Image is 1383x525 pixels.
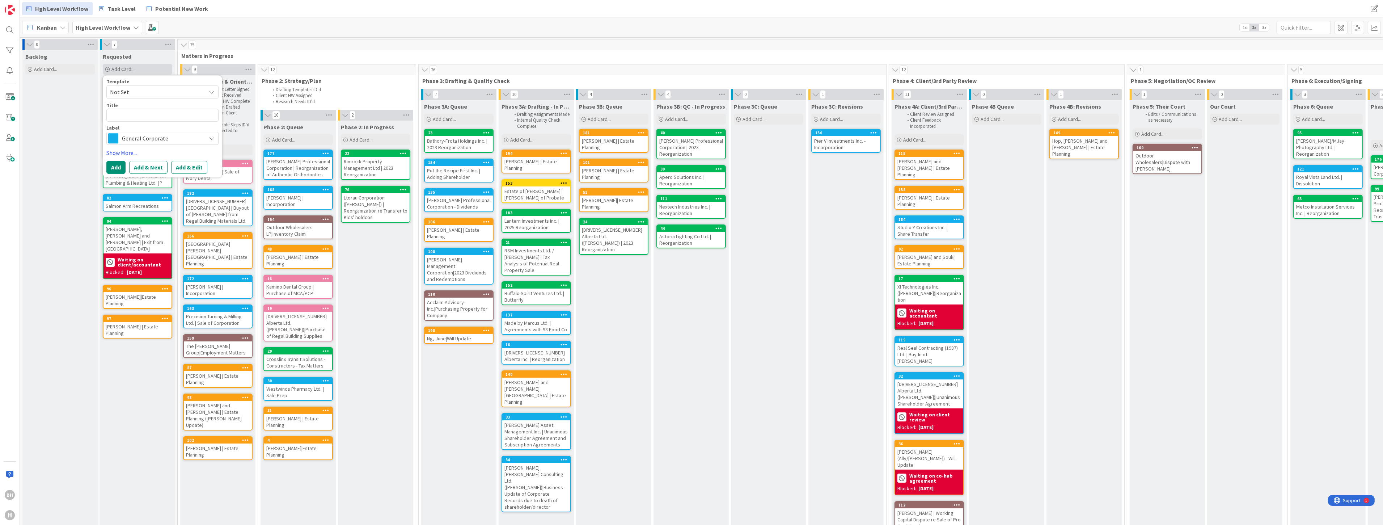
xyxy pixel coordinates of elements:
[184,239,252,268] div: [GEOGRAPHIC_DATA][PERSON_NAME][GEOGRAPHIC_DATA] | Estate Planning
[264,276,332,282] div: 18
[267,187,332,192] div: 168
[264,216,332,223] div: 164
[263,304,333,341] a: 19[DRIVERS_LICENSE_NUMBER] Alberta Ltd. ([PERSON_NAME])|Purchase of Regal Building Supplies
[187,306,252,311] div: 163
[1137,145,1201,150] div: 169
[428,190,493,195] div: 135
[502,239,571,276] a: 21RSM Investments Ltd. / [PERSON_NAME] | Tax Analysis of Potential Real Property Sale
[264,312,332,341] div: [DRIVERS_LICENSE_NUMBER] Alberta Ltd. ([PERSON_NAME])|Purchase of Regal Building Supplies
[502,150,570,173] div: 194[PERSON_NAME] | Estate Planning
[502,341,570,348] div: 16
[657,130,725,159] div: 40[PERSON_NAME] Professional Corporation | 2023 Reorganization
[812,130,880,136] div: 150
[583,160,648,165] div: 101
[660,167,725,172] div: 39
[895,216,963,223] div: 184
[103,315,172,338] div: 97[PERSON_NAME] | Estate Planning
[34,66,57,72] span: Add Card...
[106,269,124,276] div: Blocked:
[657,225,725,248] div: 44Astoria Lighting Co Ltd. | Reorganization
[502,311,571,335] a: 137Made by Marcus Ltd. | Agreements with 98 Food Co
[183,275,253,299] a: 172[PERSON_NAME] | Incorporation
[118,257,169,267] b: Waiting on client/accountant
[820,116,843,122] span: Add Card...
[656,195,726,219] a: 111Nextech Industries Inc. | Reorganization
[898,217,963,222] div: 184
[1133,151,1201,173] div: Outdoor Wholesalers|Dispute with [PERSON_NAME]
[267,306,332,311] div: 19
[580,166,648,182] div: [PERSON_NAME] | Estate Planning
[425,166,493,182] div: Put the Recipe First Inc. | Adding Shareholder
[895,216,963,239] div: 184Studio Y Creations Inc. | Share Transfer
[267,151,332,156] div: 177
[263,186,333,210] a: 168[PERSON_NAME] | Incorporation
[424,327,494,344] a: 198Ng, June|Will Update
[103,195,172,201] div: 82
[425,159,493,182] div: 154Put the Recipe First Inc. | Adding Shareholder
[263,215,333,239] a: 164Outdoor Wholesalers LP|Inventory Claim
[1297,167,1362,172] div: 121
[502,179,571,203] a: 153Estate of [PERSON_NAME] | [PERSON_NAME] of Probate
[103,292,172,308] div: [PERSON_NAME]|Estate Planning
[106,148,219,157] a: Show More...
[502,282,570,289] div: 152
[1133,144,1201,151] div: 169
[895,337,963,343] div: 119
[424,218,494,242] a: 106[PERSON_NAME] | Estate Planning
[1053,130,1118,135] div: 149
[183,189,253,226] a: 182[DRIVERS_LICENSE_NUMBER] [GEOGRAPHIC_DATA] | Buyout of [PERSON_NAME] from Regal Building Mater...
[428,249,493,254] div: 108
[1302,116,1325,122] span: Add Card...
[106,102,118,109] label: Title
[894,186,964,210] a: 158[PERSON_NAME] | Estate Planning
[76,24,130,31] b: High Level Workflow
[898,276,963,281] div: 17
[184,233,252,268] div: 166[GEOGRAPHIC_DATA][PERSON_NAME][GEOGRAPHIC_DATA] | Estate Planning
[1294,172,1362,188] div: Royal Vista Land Ltd. | Dissolution
[660,130,725,135] div: 40
[895,343,963,366] div: Real Seal Contracting (1987) Ltd. | Buy-In of [PERSON_NAME]
[580,219,648,254] div: 24[DRIVERS_LICENSE_NUMBER] Alberta Ltd. ([PERSON_NAME]) | 2023 Reorganization
[424,129,494,153] a: 23Bathory-Frota Holdings Inc. | 2023 Reorganization
[425,219,493,225] div: 106
[103,164,172,188] a: 79[PERSON_NAME] Mechanical Plumbing & Heating Ltd. | ?
[506,210,570,215] div: 183
[579,188,648,212] a: 51[PERSON_NAME]| Estate Planning
[1050,130,1118,159] div: 149Hop, [PERSON_NAME] and [PERSON_NAME] | Estate Planning
[184,335,252,357] div: 159The [PERSON_NAME] Group|Employment Matters
[909,308,961,318] b: Waiting on accountant
[1294,166,1362,172] div: 121
[1277,21,1331,34] input: Quick Filter...
[142,2,212,15] a: Potential New Work
[184,305,252,328] div: 163Precision Turning & Milling Ltd. | Sale of Corporation
[580,130,648,136] div: 181
[106,161,126,174] button: Add
[660,226,725,231] div: 44
[425,159,493,166] div: 154
[583,190,648,195] div: 51
[103,172,172,188] div: [PERSON_NAME] Mechanical Plumbing & Heating Ltd. | ?
[1293,165,1363,189] a: 121Royal Vista Land Ltd. | Dissolution
[502,289,570,304] div: Buffalo Spirit Ventures Ltd. | Butterfly
[184,276,252,298] div: 172[PERSON_NAME] | Incorporation
[502,186,570,202] div: Estate of [PERSON_NAME] | [PERSON_NAME] of Probate
[127,269,142,276] div: [DATE]
[183,232,253,269] a: 166[GEOGRAPHIC_DATA][PERSON_NAME][GEOGRAPHIC_DATA] | Estate Planning
[272,136,295,143] span: Add Card...
[107,196,172,201] div: 82
[506,181,570,186] div: 153
[502,150,571,173] a: 194[PERSON_NAME] | Estate Planning
[502,341,570,364] div: 16[DRIVERS_LICENSE_NUMBER] Alberta Inc. | Reorganization
[894,215,964,239] a: 184Studio Y Creations Inc. | Share Transfer
[184,233,252,239] div: 166
[425,327,493,334] div: 198
[184,305,252,312] div: 163
[903,136,926,143] span: Add Card...
[129,161,168,174] button: Add & Next
[583,130,648,135] div: 181
[107,316,172,321] div: 97
[895,186,963,193] div: 158
[506,312,570,318] div: 137
[106,79,130,84] span: Template
[1294,130,1362,159] div: 95[PERSON_NAME]/MJay Photography Ltd. | Reorganization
